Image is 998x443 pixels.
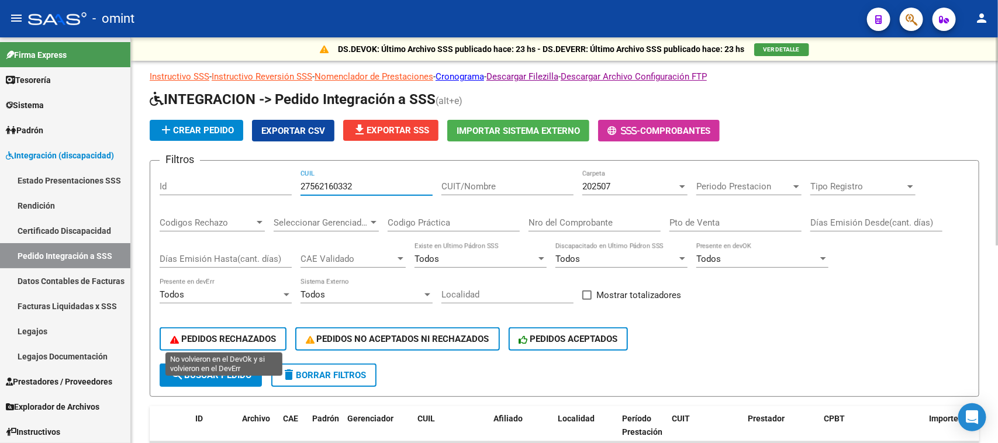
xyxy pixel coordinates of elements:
span: Período Prestación [622,414,662,437]
span: Tesorería [6,74,51,86]
mat-icon: search [170,368,184,382]
a: Instructivo SSS [150,71,209,82]
div: Open Intercom Messenger [958,403,986,431]
button: Crear Pedido [150,120,243,141]
button: Borrar Filtros [271,364,377,387]
span: PEDIDOS NO ACEPTADOS NI RECHAZADOS [306,334,489,344]
span: Importe Cpbt. [929,414,980,423]
span: Explorador de Archivos [6,400,99,413]
span: Todos [415,254,439,264]
span: Gerenciador [347,414,393,423]
span: VER DETALLE [764,46,800,53]
span: Padrón [6,124,43,137]
h3: Filtros [160,151,200,168]
a: Instructivo Reversión SSS [212,71,312,82]
span: Todos [301,289,325,300]
p: DS.DEVOK: Último Archivo SSS publicado hace: 23 hs - DS.DEVERR: Último Archivo SSS publicado hace... [339,43,745,56]
span: Periodo Prestacion [696,181,791,192]
span: (alt+e) [436,95,462,106]
span: CUIL [417,414,435,423]
span: Localidad [558,414,595,423]
mat-icon: person [975,11,989,25]
span: Prestador [748,414,785,423]
button: PEDIDOS NO ACEPTADOS NI RECHAZADOS [295,327,500,351]
a: Descargar Archivo Configuración FTP [561,71,707,82]
span: ID [195,414,203,423]
span: Todos [696,254,721,264]
mat-icon: file_download [353,123,367,137]
button: Buscar Pedido [160,364,262,387]
mat-icon: delete [282,368,296,382]
a: Descargar Filezilla [486,71,558,82]
span: - [607,126,640,136]
span: - omint [92,6,134,32]
span: Comprobantes [640,126,710,136]
span: Codigos Rechazo [160,217,254,228]
span: Afiliado [493,414,523,423]
span: Exportar SSS [353,125,429,136]
button: PEDIDOS ACEPTADOS [509,327,629,351]
span: Firma Express [6,49,67,61]
span: Borrar Filtros [282,370,366,380]
span: CPBT [824,414,845,423]
span: Todos [160,289,184,300]
span: Todos [555,254,580,264]
span: INTEGRACION -> Pedido Integración a SSS [150,91,436,108]
span: Tipo Registro [810,181,905,192]
span: Integración (discapacidad) [6,149,114,162]
button: Exportar CSV [252,120,334,141]
span: Mostrar totalizadores [596,288,681,302]
mat-icon: add [159,123,173,137]
button: VER DETALLE [754,43,809,56]
a: Cronograma [436,71,484,82]
span: Sistema [6,99,44,112]
span: 202507 [582,181,610,192]
span: Instructivos [6,425,60,438]
span: PEDIDOS RECHAZADOS [170,334,276,344]
button: Exportar SSS [343,120,438,141]
button: PEDIDOS RECHAZADOS [160,327,286,351]
button: -Comprobantes [598,120,720,141]
button: Importar Sistema Externo [447,120,589,141]
span: Importar Sistema Externo [457,126,580,136]
span: Seleccionar Gerenciador [274,217,368,228]
p: - - - - - [150,70,979,83]
span: Buscar Pedido [170,370,251,380]
span: Padrón [312,414,339,423]
span: Prestadores / Proveedores [6,375,112,388]
span: Crear Pedido [159,125,234,136]
span: CAE [283,414,298,423]
span: Archivo [242,414,270,423]
a: Nomenclador de Prestaciones [315,71,433,82]
mat-icon: menu [9,11,23,25]
span: PEDIDOS ACEPTADOS [519,334,618,344]
span: CUIT [672,414,690,423]
span: CAE Validado [301,254,395,264]
span: Exportar CSV [261,126,325,136]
